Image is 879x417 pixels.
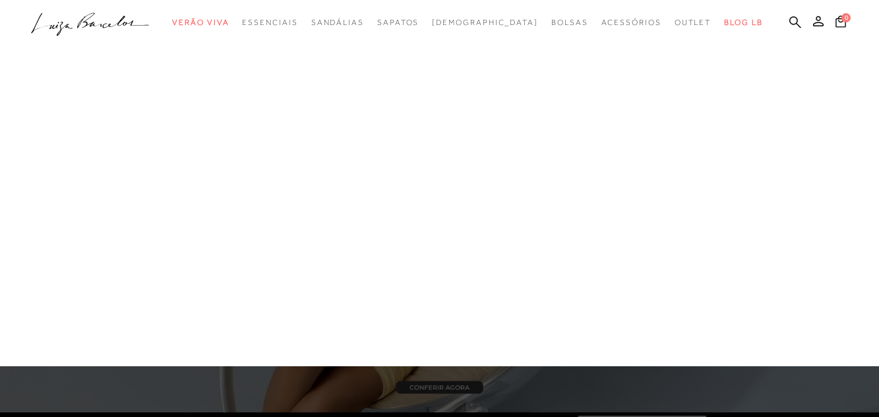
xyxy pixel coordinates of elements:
span: Sapatos [377,18,419,27]
a: categoryNavScreenReaderText [377,11,419,35]
a: categoryNavScreenReaderText [242,11,297,35]
a: categoryNavScreenReaderText [551,11,588,35]
a: categoryNavScreenReaderText [601,11,661,35]
span: Essenciais [242,18,297,27]
span: Sandálias [311,18,364,27]
a: categoryNavScreenReaderText [675,11,712,35]
span: 0 [841,13,851,22]
a: categoryNavScreenReaderText [172,11,229,35]
button: 0 [832,14,850,32]
span: Verão Viva [172,18,229,27]
a: categoryNavScreenReaderText [311,11,364,35]
a: BLOG LB [724,11,762,35]
span: BLOG LB [724,18,762,27]
a: noSubCategoriesText [432,11,538,35]
span: Bolsas [551,18,588,27]
span: Outlet [675,18,712,27]
span: [DEMOGRAPHIC_DATA] [432,18,538,27]
span: Acessórios [601,18,661,27]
